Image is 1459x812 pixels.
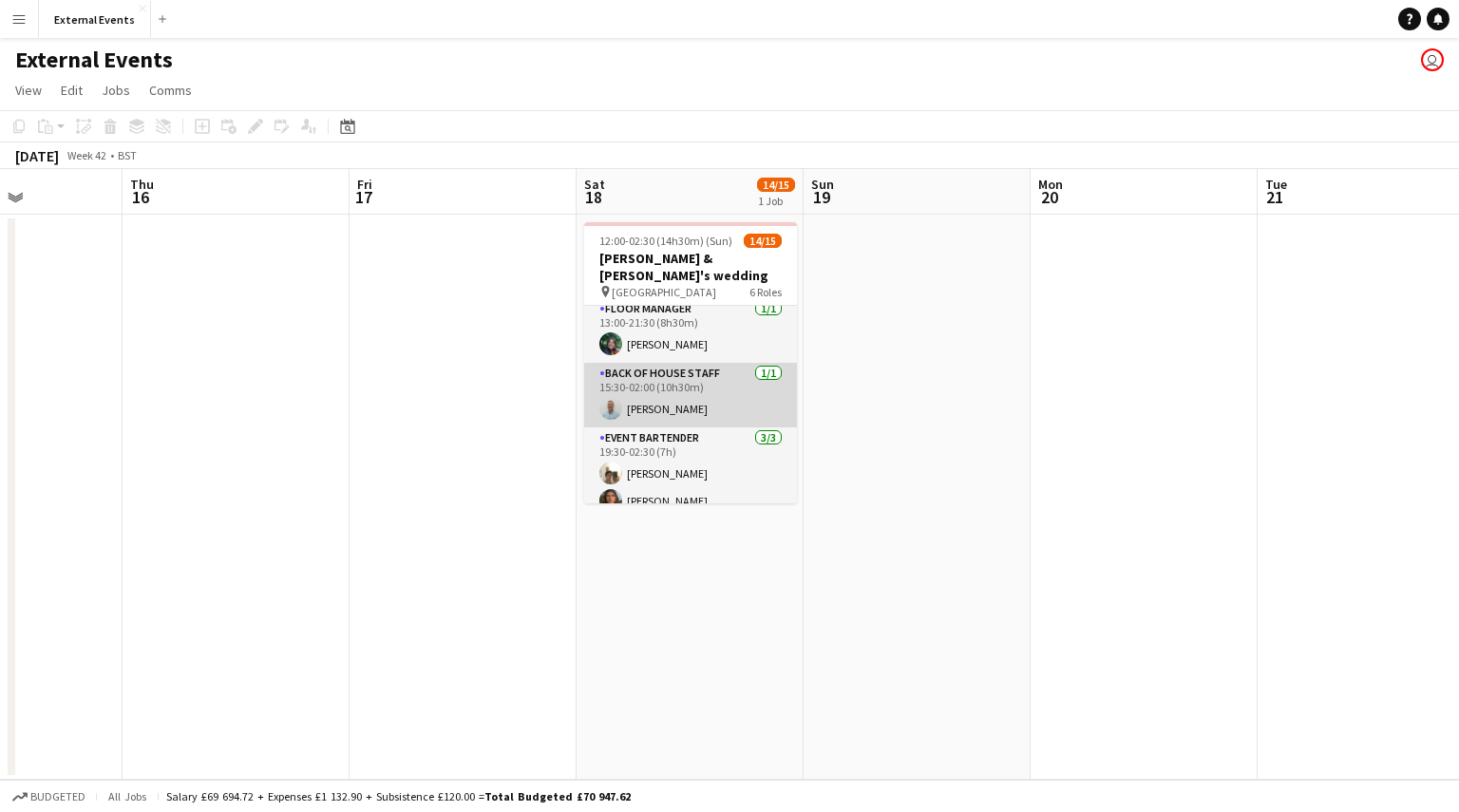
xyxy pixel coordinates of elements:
span: Budgeted [30,790,85,803]
span: View [15,82,42,99]
span: Mon [1038,176,1063,193]
h1: External Events [15,46,173,74]
span: Sat [584,176,605,193]
div: 1 Job [758,194,794,208]
app-user-avatar: Events by Camberwell Arms [1421,48,1444,71]
a: Edit [53,78,90,103]
app-card-role: Back of house staff1/115:30-02:00 (10h30m)[PERSON_NAME] [584,363,797,427]
a: View [8,78,49,103]
span: Week 42 [63,148,110,162]
span: Jobs [102,82,130,99]
span: 6 Roles [749,285,782,299]
span: [GEOGRAPHIC_DATA] [612,285,716,299]
span: 21 [1262,186,1287,208]
span: Total Budgeted £70 947.62 [484,789,631,803]
button: Budgeted [9,786,88,807]
span: Comms [149,82,192,99]
app-card-role: Event bartender3/319:30-02:30 (7h)[PERSON_NAME][PERSON_NAME] [584,427,797,547]
div: Salary £69 694.72 + Expenses £1 132.90 + Subsistence £120.00 = [166,789,631,803]
span: 17 [354,186,372,208]
span: 12:00-02:30 (14h30m) (Sun) [599,234,732,248]
span: 16 [127,186,154,208]
div: [DATE] [15,146,59,165]
a: Comms [142,78,199,103]
span: 18 [581,186,605,208]
span: Tue [1265,176,1287,193]
button: External Events [39,1,151,38]
app-job-card: 12:00-02:30 (14h30m) (Sun)14/15[PERSON_NAME] & [PERSON_NAME]'s wedding [GEOGRAPHIC_DATA]6 Roles[P... [584,222,797,503]
span: 20 [1035,186,1063,208]
span: 19 [808,186,834,208]
app-card-role: Floor manager1/113:00-21:30 (8h30m)[PERSON_NAME] [584,298,797,363]
div: BST [118,148,137,162]
span: Thu [130,176,154,193]
span: 14/15 [744,234,782,248]
span: Fri [357,176,372,193]
span: 14/15 [757,178,795,192]
span: Edit [61,82,83,99]
h3: [PERSON_NAME] & [PERSON_NAME]'s wedding [584,250,797,284]
span: All jobs [104,789,150,803]
a: Jobs [94,78,138,103]
span: Sun [811,176,834,193]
